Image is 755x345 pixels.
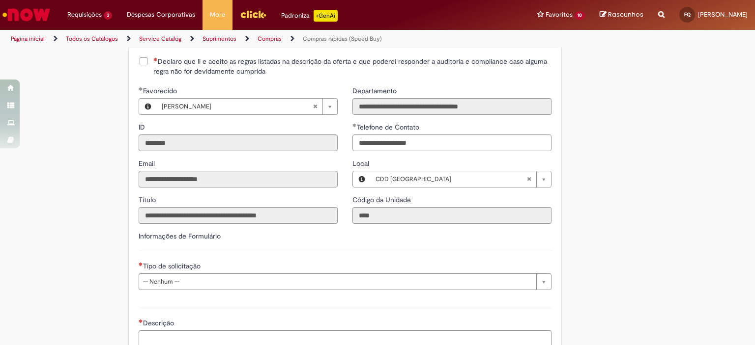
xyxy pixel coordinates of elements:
[546,10,573,20] span: Favoritos
[67,10,102,20] span: Requisições
[352,123,357,127] span: Obrigatório Preenchido
[203,35,236,43] a: Suprimentos
[371,171,551,187] a: CDD [GEOGRAPHIC_DATA]Limpar campo Local
[258,35,282,43] a: Compras
[352,207,552,224] input: Código da Unidade
[104,11,112,20] span: 3
[139,195,158,205] label: Somente leitura - Título
[308,99,322,114] abbr: Limpar campo Favorecido
[210,10,225,20] span: More
[684,11,691,18] span: FQ
[1,5,52,25] img: ServiceNow
[376,171,526,187] span: CDD [GEOGRAPHIC_DATA]
[139,123,147,132] span: Somente leitura - ID
[281,10,338,22] div: Padroniza
[153,57,158,61] span: Necessários
[143,318,176,327] span: Descrição
[162,99,313,114] span: [PERSON_NAME]
[127,10,195,20] span: Despesas Corporativas
[157,99,337,114] a: [PERSON_NAME]Limpar campo Favorecido
[11,35,45,43] a: Página inicial
[143,262,203,270] span: Tipo de solicitação
[522,171,536,187] abbr: Limpar campo Local
[139,99,157,114] button: Favorecido, Visualizar este registro Felipe Araujo Quirino
[352,98,552,115] input: Departamento
[153,56,552,76] span: Declaro que li e aceito as regras listadas na descrição da oferta e que poderei responder a audit...
[352,86,399,95] span: Somente leitura - Departamento
[66,35,118,43] a: Todos os Catálogos
[139,134,338,151] input: ID
[608,10,643,19] span: Rascunhos
[143,86,179,95] span: Necessários - Favorecido
[139,35,181,43] a: Service Catalog
[139,159,157,168] span: Somente leitura - Email
[303,35,382,43] a: Compras rápidas (Speed Buy)
[139,122,147,132] label: Somente leitura - ID
[357,123,421,132] span: Telefone de Contato
[240,7,266,22] img: click_logo_yellow_360x200.png
[352,159,371,168] span: Local
[352,195,413,205] label: Somente leitura - Código da Unidade
[139,262,143,266] span: Necessários
[575,11,585,20] span: 10
[139,159,157,168] label: Somente leitura - Email
[143,274,531,290] span: -- Nenhum --
[314,10,338,22] p: +GenAi
[600,10,643,20] a: Rascunhos
[352,195,413,204] span: Somente leitura - Código da Unidade
[139,195,158,204] span: Somente leitura - Título
[139,319,143,323] span: Necessários
[7,30,496,48] ul: Trilhas de página
[139,207,338,224] input: Título
[698,10,748,19] span: [PERSON_NAME]
[139,171,338,187] input: Email
[139,87,143,91] span: Obrigatório Preenchido
[139,232,221,240] label: Informações de Formulário
[352,134,552,151] input: Telefone de Contato
[353,171,371,187] button: Local, Visualizar este registro CDD Petrópolis
[352,86,399,96] label: Somente leitura - Departamento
